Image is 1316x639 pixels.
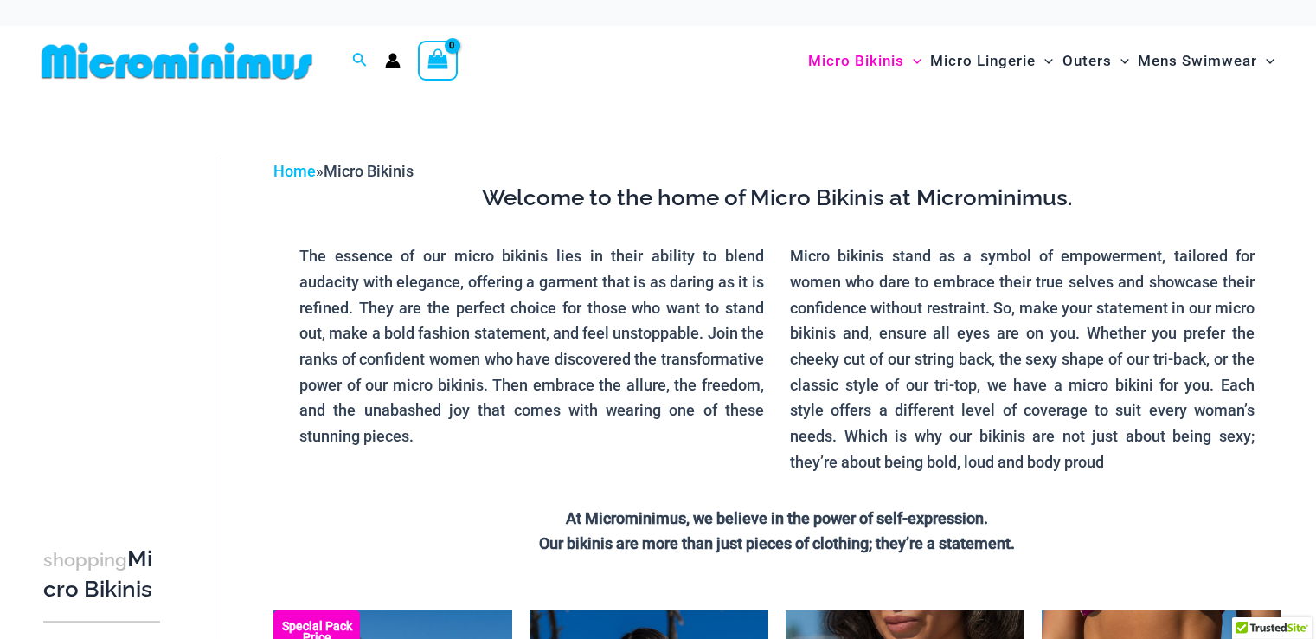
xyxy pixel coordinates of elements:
[352,50,368,72] a: Search icon link
[1257,39,1274,83] span: Menu Toggle
[1138,39,1257,83] span: Mens Swimwear
[324,162,414,180] span: Micro Bikinis
[286,184,1268,213] h3: Welcome to the home of Micro Bikinis at Microminimus.
[43,549,127,571] span: shopping
[1036,39,1053,83] span: Menu Toggle
[801,32,1281,90] nav: Site Navigation
[273,162,414,180] span: »
[904,39,921,83] span: Menu Toggle
[566,509,988,527] strong: At Microminimus, we believe in the power of self-expression.
[930,39,1036,83] span: Micro Lingerie
[1062,39,1112,83] span: Outers
[35,42,319,81] img: MM SHOP LOGO FLAT
[385,53,401,68] a: Account icon link
[539,534,1015,552] strong: Our bikinis are more than just pieces of clothing; they’re a statement.
[1133,35,1279,87] a: Mens SwimwearMenu ToggleMenu Toggle
[1112,39,1129,83] span: Menu Toggle
[43,545,160,604] h3: Micro Bikinis
[808,39,904,83] span: Micro Bikinis
[1058,35,1133,87] a: OutersMenu ToggleMenu Toggle
[299,243,764,449] p: The essence of our micro bikinis lies in their ability to blend audacity with elegance, offering ...
[273,162,316,180] a: Home
[804,35,926,87] a: Micro BikinisMenu ToggleMenu Toggle
[418,41,458,81] a: View Shopping Cart, empty
[926,35,1057,87] a: Micro LingerieMenu ToggleMenu Toggle
[790,243,1255,474] p: Micro bikinis stand as a symbol of empowerment, tailored for women who dare to embrace their true...
[43,145,199,491] iframe: TrustedSite Certified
